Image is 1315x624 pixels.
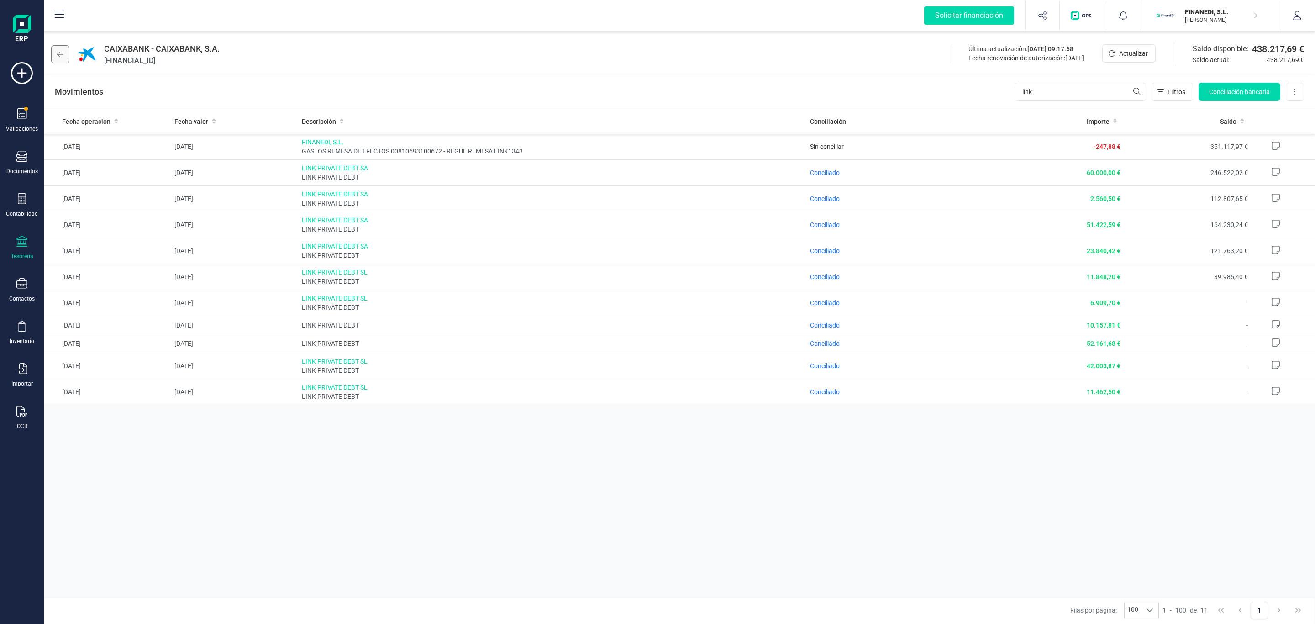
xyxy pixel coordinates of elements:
span: LINK PRIVATE DEBT [302,225,803,234]
td: 351.117,97 € [1124,134,1251,160]
img: Logo Finanedi [13,15,31,44]
button: Solicitar financiación [913,1,1025,30]
span: 11.462,50 € [1087,388,1120,396]
td: [DATE] [171,238,298,264]
span: Fecha valor [174,117,208,126]
td: [DATE] [171,160,298,186]
td: [DATE] [171,290,298,316]
span: 42.003,87 € [1087,362,1120,370]
td: [DATE] [44,212,171,238]
td: 164.230,24 € [1124,212,1251,238]
span: GASTOS REMESA DE EFECTOS 00810693100672 - REGUL REMESA LINK1343 [302,147,803,156]
span: Conciliación [810,117,846,126]
span: 438.217,69 € [1267,55,1304,64]
td: [DATE] [44,134,171,160]
span: Conciliado [810,273,840,280]
button: Actualizar [1102,44,1156,63]
span: LINK PRIVATE DEBT SA [302,242,803,251]
div: Documentos [6,168,38,175]
td: [DATE] [44,186,171,212]
span: LINK PRIVATE DEBT SA [302,216,803,225]
button: First Page [1212,602,1230,619]
div: - [1162,606,1208,615]
span: LINK PRIVATE DEBT SL [302,357,803,366]
span: [DATE] 09:17:58 [1027,45,1073,53]
td: - [1124,334,1251,353]
span: Conciliado [810,362,840,370]
td: [DATE] [171,186,298,212]
p: [PERSON_NAME] [1185,16,1258,24]
span: LINK PRIVATE DEBT [302,339,803,348]
span: 11 [1200,606,1208,615]
span: LINK PRIVATE DEBT [302,251,803,260]
td: [DATE] [171,212,298,238]
span: Conciliado [810,340,840,347]
span: LINK PRIVATE DEBT [302,321,803,330]
button: Previous Page [1231,602,1249,619]
div: Fecha renovación de autorización: [968,53,1084,63]
img: Logo de OPS [1071,11,1095,20]
td: [DATE] [44,264,171,290]
p: Movimientos [55,85,103,98]
span: Conciliación bancaria [1209,87,1270,96]
button: Conciliación bancaria [1199,83,1280,101]
span: 52.161,68 € [1087,340,1120,347]
td: [DATE] [44,334,171,353]
span: 60.000,00 € [1087,169,1120,176]
td: 112.807,65 € [1124,186,1251,212]
span: Descripción [302,117,336,126]
span: 51.422,59 € [1087,221,1120,228]
span: 11.848,20 € [1087,273,1120,280]
button: FIFINANEDI, S.L.[PERSON_NAME] [1152,1,1269,30]
div: Validaciones [6,125,38,132]
span: CAIXABANK - CAIXABANK, S.A. [104,42,220,55]
span: 100 [1175,606,1186,615]
div: Filas por página: [1070,602,1159,619]
span: -247,88 € [1094,143,1120,150]
button: Filtros [1152,83,1193,101]
span: LINK PRIVATE DEBT [302,303,803,312]
span: [FINANCIAL_ID] [104,55,220,66]
span: Conciliado [810,322,840,329]
td: [DATE] [171,353,298,379]
td: 246.522,02 € [1124,160,1251,186]
td: - [1124,353,1251,379]
span: Saldo [1220,117,1236,126]
td: [DATE] [44,353,171,379]
span: Saldo actual: [1193,55,1263,64]
span: LINK PRIVATE DEBT SL [302,268,803,277]
td: - [1124,316,1251,334]
td: [DATE] [44,290,171,316]
div: Inventario [10,338,34,345]
span: Conciliado [810,221,840,228]
span: Fecha operación [62,117,110,126]
span: LINK PRIVATE DEBT SA [302,190,803,199]
span: Conciliado [810,388,840,396]
span: LINK PRIVATE DEBT SL [302,294,803,303]
span: [DATE] [1065,54,1084,62]
td: - [1124,379,1251,405]
span: 438.217,69 € [1252,42,1304,55]
span: Actualizar [1119,49,1148,58]
span: 2.560,50 € [1090,195,1120,202]
span: 100 [1125,602,1141,619]
div: Última actualización: [968,44,1084,53]
div: Importar [11,380,33,387]
span: Conciliado [810,169,840,176]
td: [DATE] [44,379,171,405]
span: Conciliado [810,195,840,202]
span: LINK PRIVATE DEBT SL [302,383,803,392]
span: LINK PRIVATE DEBT [302,366,803,375]
td: [DATE] [44,238,171,264]
span: Conciliado [810,299,840,307]
td: [DATE] [171,334,298,353]
div: Tesorería [11,253,33,260]
div: OCR [17,423,27,430]
td: 39.985,40 € [1124,264,1251,290]
td: 121.763,20 € [1124,238,1251,264]
div: Solicitar financiación [924,6,1014,25]
p: FINANEDI, S.L. [1185,7,1258,16]
button: Next Page [1270,602,1288,619]
td: [DATE] [171,316,298,334]
button: Page 1 [1251,602,1268,619]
